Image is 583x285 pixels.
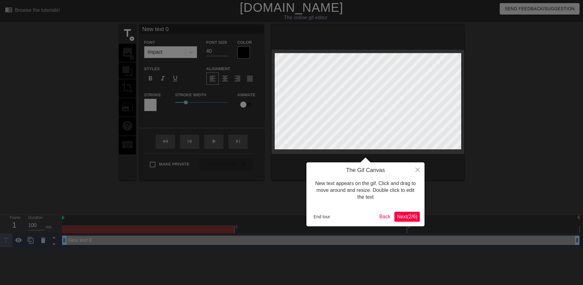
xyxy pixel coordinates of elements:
[311,167,420,174] h4: The Gif Canvas
[394,212,420,222] button: Next
[311,174,420,207] div: New text appears on the gif. Click and drag to move around and resize. Double click to edit the text
[311,212,333,221] button: End tour
[397,214,417,219] span: Next ( 2 / 6 )
[377,212,393,222] button: Back
[411,162,425,177] button: Close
